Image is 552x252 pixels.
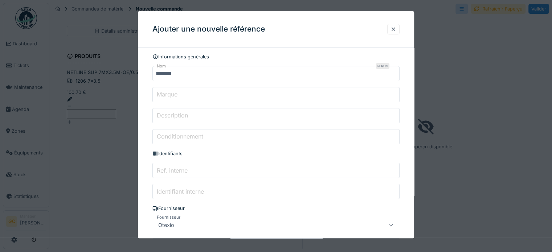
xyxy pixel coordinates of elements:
label: Fournisseur [155,214,182,220]
label: Ref. interne [155,166,189,175]
label: Conditionnement [155,132,205,141]
div: Identifiants [152,150,400,157]
div: Requis [376,63,389,69]
label: Marque [155,90,179,99]
label: Description [155,111,189,120]
div: Otexio [155,221,177,230]
div: Informations générales [152,53,400,60]
label: Nom [155,63,167,69]
label: Identifiant interne [155,187,205,196]
div: Fournisseur [152,205,400,212]
h3: Ajouter une nouvelle référence [152,25,265,34]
